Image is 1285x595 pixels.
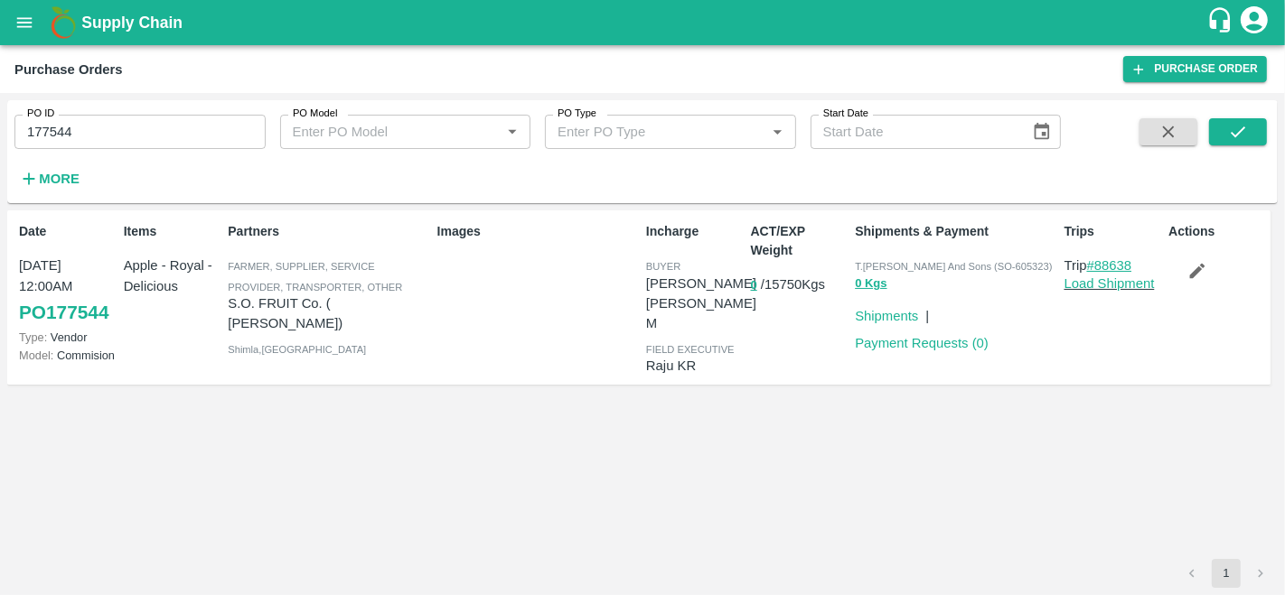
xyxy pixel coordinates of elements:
[1175,559,1278,588] nav: pagination navigation
[19,256,117,296] p: [DATE] 12:00AM
[437,222,639,241] p: Images
[81,14,183,32] b: Supply Chain
[1123,56,1267,82] a: Purchase Order
[19,296,108,329] a: PO177544
[1168,222,1266,241] p: Actions
[19,347,117,364] p: Commision
[646,293,756,334] p: [PERSON_NAME] M
[14,58,123,81] div: Purchase Orders
[19,330,47,344] span: Type:
[19,222,117,241] p: Date
[823,107,868,121] label: Start Date
[228,293,429,334] p: S.O. FRUIT Co. ( [PERSON_NAME])
[646,356,744,376] p: Raju KR
[14,115,266,149] input: Enter PO ID
[81,10,1206,35] a: Supply Chain
[855,222,1056,241] p: Shipments & Payment
[855,309,918,323] a: Shipments
[855,261,1052,272] span: T.[PERSON_NAME] And Sons (SO-605323)
[646,274,756,293] p: [PERSON_NAME]
[27,107,54,121] label: PO ID
[19,349,53,362] span: Model:
[286,120,473,144] input: Enter PO Model
[228,344,366,355] span: Shimla , [GEOGRAPHIC_DATA]
[1212,559,1241,588] button: page 1
[19,329,117,346] p: Vendor
[228,261,402,292] span: Farmer, Supplier, Service Provider, Transporter, Other
[1065,222,1162,241] p: Trips
[918,299,929,326] div: |
[1087,258,1132,273] a: #88638
[811,115,1018,149] input: Start Date
[751,222,849,260] p: ACT/EXP Weight
[4,2,45,43] button: open drawer
[1206,6,1238,39] div: customer-support
[1025,115,1059,149] button: Choose date
[646,222,744,241] p: Incharge
[751,274,849,295] p: / 15750 Kgs
[1238,4,1271,42] div: account of current user
[228,222,429,241] p: Partners
[293,107,338,121] label: PO Model
[646,261,680,272] span: buyer
[751,275,757,296] button: 0
[550,120,737,144] input: Enter PO Type
[501,120,524,144] button: Open
[1065,256,1162,275] p: Trip
[1065,276,1155,291] a: Load Shipment
[855,336,989,350] a: Payment Requests (0)
[646,344,735,355] span: field executive
[14,163,84,194] button: More
[765,120,789,144] button: Open
[124,222,221,241] p: Items
[124,256,221,296] p: Apple - Royal - Delicious
[39,172,80,186] strong: More
[45,5,81,41] img: logo
[558,107,596,121] label: PO Type
[855,274,886,294] button: 0 Kgs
